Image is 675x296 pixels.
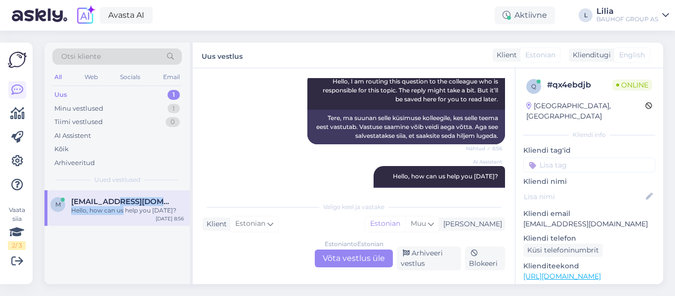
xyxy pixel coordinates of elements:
div: Klient [203,219,227,229]
div: 1 [168,104,180,114]
span: Uued vestlused [94,175,140,184]
a: Avasta AI [100,7,153,24]
img: explore-ai [75,5,96,26]
span: Hello, how can us help you [DATE]? [393,172,498,180]
input: Lisa tag [523,158,655,172]
span: Online [612,80,652,90]
p: [EMAIL_ADDRESS][DOMAIN_NAME] [523,219,655,229]
div: [PERSON_NAME] [439,219,502,229]
p: Klienditeekond [523,261,655,271]
div: All [52,71,64,84]
div: 1 [168,90,180,100]
p: Kliendi nimi [523,176,655,187]
div: [DATE] 8:56 [156,215,184,222]
span: m [55,201,61,208]
div: Arhiveeritud [54,158,95,168]
a: LiliaBAUHOF GROUP AS [596,7,669,23]
div: AI Assistent [54,131,91,141]
div: Web [83,71,100,84]
span: mkkaru29@gmail.com [71,197,174,206]
span: Muu [411,219,426,228]
div: [GEOGRAPHIC_DATA], [GEOGRAPHIC_DATA] [526,101,645,122]
div: Estonian to Estonian [325,240,383,249]
div: Lilia [596,7,658,15]
div: Blokeeri [465,247,505,270]
div: Minu vestlused [54,104,103,114]
span: English [619,50,645,60]
span: Nähtud ✓ 8:56 [465,145,502,152]
p: Kliendi email [523,209,655,219]
div: Tere, kuidas me saame teid täna aidata? [374,187,505,204]
div: Tere, ma suunan selle küsimuse kolleegile, kes selle teema eest vastutab. Vastuse saamine võib ve... [307,110,505,144]
span: Estonian [525,50,555,60]
div: Email [161,71,182,84]
div: Tiimi vestlused [54,117,103,127]
input: Lisa nimi [524,191,644,202]
span: Hello, I am routing this question to the colleague who is responsible for this topic. The reply m... [323,78,500,103]
img: Askly Logo [8,50,27,69]
div: # qx4ebdjb [547,79,612,91]
div: Kliendi info [523,130,655,139]
span: Otsi kliente [61,51,101,62]
div: Klienditugi [569,50,611,60]
p: Kliendi tag'id [523,145,655,156]
span: AI Assistent [465,158,502,166]
span: Estonian [235,218,265,229]
a: [URL][DOMAIN_NAME] [523,272,601,281]
div: Socials [118,71,142,84]
div: Kõik [54,144,69,154]
p: Kliendi telefon [523,233,655,244]
label: Uus vestlus [202,48,243,62]
div: Uus [54,90,67,100]
div: BAUHOF GROUP AS [596,15,658,23]
div: Küsi telefoninumbrit [523,244,603,257]
div: Estonian [365,216,405,231]
span: q [531,83,536,90]
div: Hello, how can us help you [DATE]? [71,206,184,215]
div: Võta vestlus üle [315,250,393,267]
div: 0 [166,117,180,127]
div: Vaata siia [8,206,26,250]
div: Valige keel ja vastake [203,203,505,211]
div: Arhiveeri vestlus [397,247,461,270]
div: 2 / 3 [8,241,26,250]
div: L [579,8,592,22]
div: Aktiivne [495,6,555,24]
div: Klient [493,50,517,60]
